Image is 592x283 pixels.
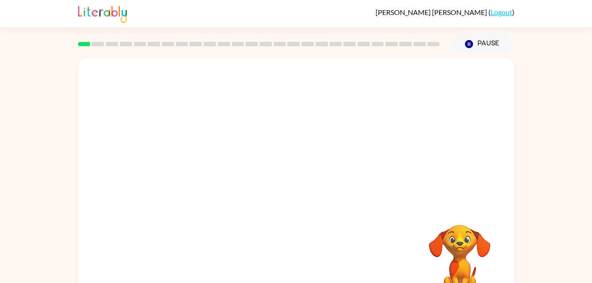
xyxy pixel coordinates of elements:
[376,8,488,16] span: [PERSON_NAME] [PERSON_NAME]
[78,4,127,23] img: Literably
[451,34,514,54] button: Pause
[376,8,514,16] div: ( )
[491,8,512,16] a: Logout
